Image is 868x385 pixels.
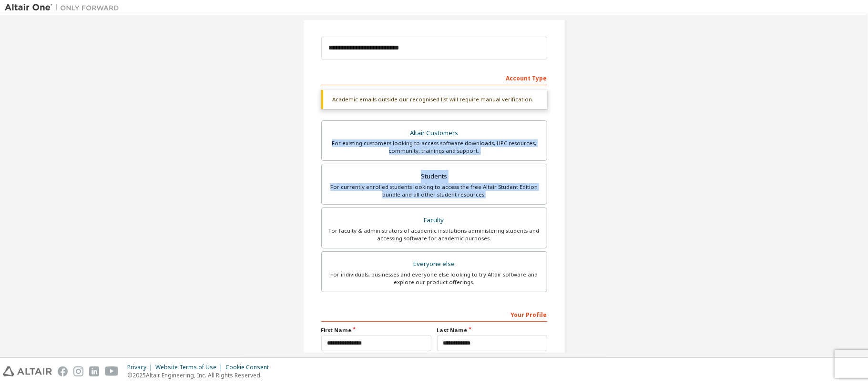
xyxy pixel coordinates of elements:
div: Everyone else [327,257,541,271]
div: For faculty & administrators of academic institutions administering students and accessing softwa... [327,227,541,242]
div: Cookie Consent [225,364,275,371]
img: youtube.svg [105,366,119,376]
label: Last Name [437,326,547,334]
img: linkedin.svg [89,366,99,376]
div: Website Terms of Use [155,364,225,371]
div: Academic emails outside our recognised list will require manual verification. [321,90,547,109]
img: instagram.svg [73,366,83,376]
div: For existing customers looking to access software downloads, HPC resources, community, trainings ... [327,139,541,155]
p: © 2025 Altair Engineering, Inc. All Rights Reserved. [127,371,275,379]
label: First Name [321,326,431,334]
div: Your Profile [321,306,547,322]
img: facebook.svg [58,366,68,376]
div: Faculty [327,214,541,227]
img: altair_logo.svg [3,366,52,376]
img: Altair One [5,3,124,12]
div: Students [327,170,541,183]
div: For individuals, businesses and everyone else looking to try Altair software and explore our prod... [327,271,541,286]
div: For currently enrolled students looking to access the free Altair Student Edition bundle and all ... [327,183,541,198]
div: Account Type [321,70,547,85]
div: Altair Customers [327,127,541,140]
div: Privacy [127,364,155,371]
